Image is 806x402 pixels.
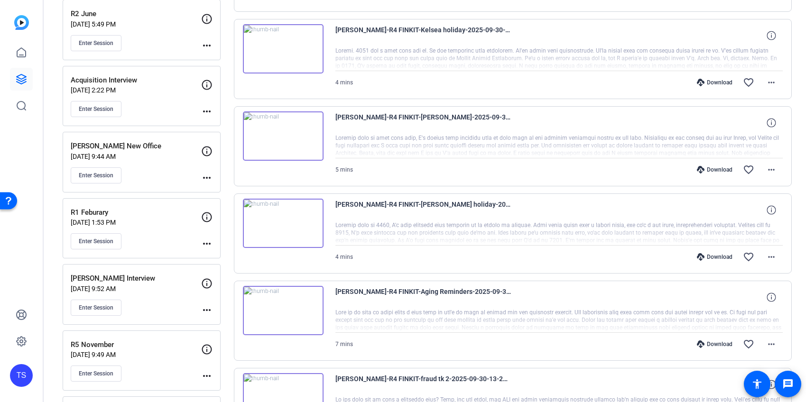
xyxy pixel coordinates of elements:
[71,300,121,316] button: Enter Session
[751,378,763,390] mat-icon: accessibility
[766,77,777,88] mat-icon: more_horiz
[79,105,113,113] span: Enter Session
[766,251,777,263] mat-icon: more_horiz
[79,238,113,245] span: Enter Session
[71,86,201,94] p: [DATE] 2:22 PM
[692,253,737,261] div: Download
[335,199,511,221] span: [PERSON_NAME]-R4 FINKIT-[PERSON_NAME] holiday-2025-09-30-13-45-09-048-0
[766,164,777,175] mat-icon: more_horiz
[692,166,737,174] div: Download
[743,251,754,263] mat-icon: favorite_border
[79,39,113,47] span: Enter Session
[71,339,201,350] p: R5 November
[335,111,511,134] span: [PERSON_NAME]-R4 FINKIT-[PERSON_NAME]-2025-09-30-13-53-29-531-0
[335,166,353,173] span: 5 mins
[71,233,121,249] button: Enter Session
[335,341,353,347] span: 7 mins
[335,24,511,47] span: [PERSON_NAME]-R4 FINKIT-Kelsea holiday-2025-09-30-14-12-20-064-0
[201,106,213,117] mat-icon: more_horiz
[335,254,353,260] span: 4 mins
[243,286,324,335] img: thumb-nail
[335,286,511,309] span: [PERSON_NAME]-R4 FINKIT-Aging Reminders-2025-09-30-13-30-45-811-0
[692,340,737,348] div: Download
[71,285,201,292] p: [DATE] 9:52 AM
[71,20,201,28] p: [DATE] 5:49 PM
[743,77,754,88] mat-icon: favorite_border
[201,238,213,249] mat-icon: more_horiz
[71,219,201,226] p: [DATE] 1:53 PM
[743,164,754,175] mat-icon: favorite_border
[71,167,121,183] button: Enter Session
[71,35,121,51] button: Enter Session
[71,273,201,284] p: [PERSON_NAME] Interview
[71,9,201,19] p: R2 June
[71,153,201,160] p: [DATE] 9:44 AM
[201,40,213,51] mat-icon: more_horiz
[71,365,121,382] button: Enter Session
[10,364,33,387] div: TS
[243,111,324,161] img: thumb-nail
[201,370,213,382] mat-icon: more_horiz
[71,141,201,152] p: [PERSON_NAME] New Office
[743,338,754,350] mat-icon: favorite_border
[71,101,121,117] button: Enter Session
[335,79,353,86] span: 4 mins
[782,378,794,390] mat-icon: message
[71,351,201,358] p: [DATE] 9:49 AM
[71,75,201,86] p: Acquisition Interview
[79,304,113,311] span: Enter Session
[766,338,777,350] mat-icon: more_horiz
[201,304,213,316] mat-icon: more_horiz
[71,207,201,218] p: R1 Feburary
[335,373,511,396] span: [PERSON_NAME]-R4 FINKIT-fraud tk 2-2025-09-30-13-20-38-456-0
[201,172,213,183] mat-icon: more_horiz
[243,199,324,248] img: thumb-nail
[79,172,113,179] span: Enter Session
[14,15,29,30] img: blue-gradient.svg
[79,370,113,377] span: Enter Session
[243,24,324,73] img: thumb-nail
[692,79,737,86] div: Download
